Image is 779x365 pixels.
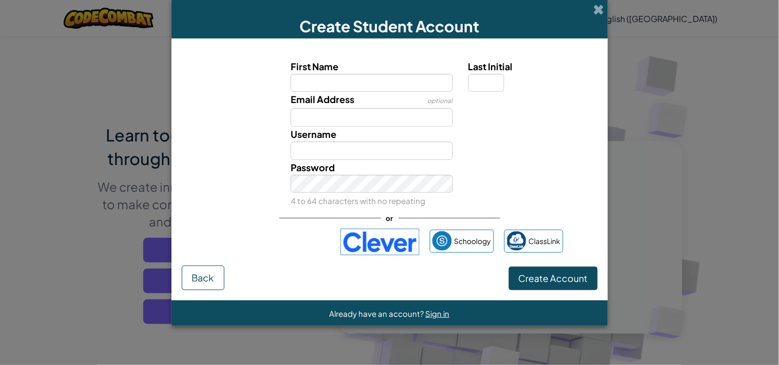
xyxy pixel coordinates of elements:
[300,16,480,36] span: Create Student Account
[291,60,338,72] span: First Name
[509,267,598,290] button: Create Account
[182,266,224,290] button: Back
[211,231,335,253] iframe: Sign in with Google Button
[291,196,425,206] small: 4 to 64 characters with no repeating
[340,229,420,255] img: clever-logo-blue.png
[426,309,450,318] a: Sign in
[330,309,426,318] span: Already have an account?
[454,234,491,249] span: Schoology
[428,97,453,105] span: optional
[192,272,214,283] span: Back
[519,272,588,284] span: Create Account
[291,128,336,140] span: Username
[291,161,335,173] span: Password
[291,93,354,105] span: Email Address
[507,231,526,251] img: classlink-logo-small.png
[432,231,452,251] img: schoology.png
[468,60,513,72] span: Last Initial
[529,234,561,249] span: ClassLink
[381,211,398,226] span: or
